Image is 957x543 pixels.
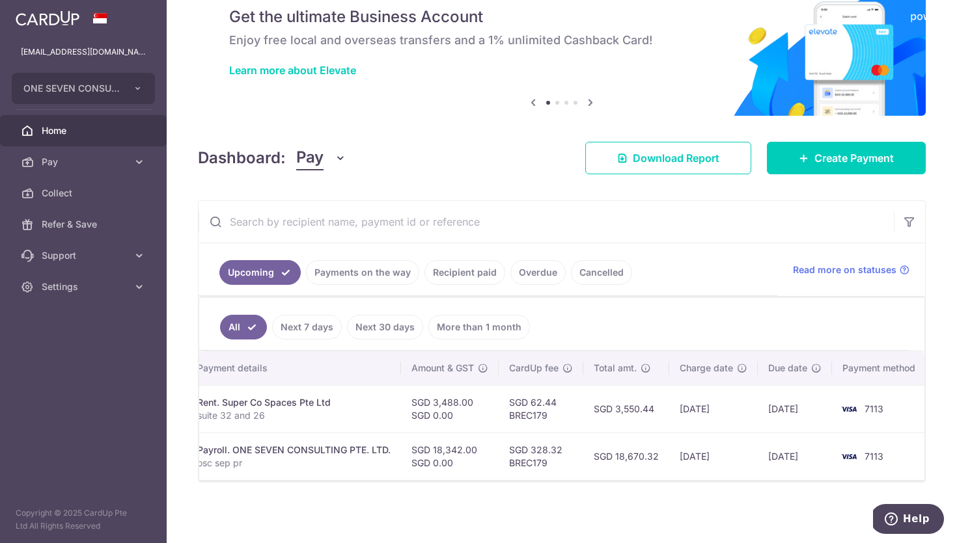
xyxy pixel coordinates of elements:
[229,7,895,27] h5: Get the ultimate Business Account
[199,201,894,243] input: Search by recipient name, payment id or reference
[669,432,758,480] td: [DATE]
[865,451,883,462] span: 7113
[272,315,342,339] a: Next 7 days
[197,409,391,422] p: suite 32 and 26
[197,396,391,409] div: Rent. Super Co Spaces Pte Ltd
[220,315,267,339] a: All
[401,432,499,480] td: SGD 18,342.00 SGD 0.00
[680,362,733,375] span: Charge date
[768,362,807,375] span: Due date
[633,150,719,166] span: Download Report
[758,432,832,480] td: [DATE]
[594,362,637,375] span: Total amt.
[229,64,356,77] a: Learn more about Elevate
[197,457,391,470] p: osc sep pr
[42,249,128,262] span: Support
[42,124,128,137] span: Home
[12,73,155,104] button: ONE SEVEN CONSULTING PTE. LTD.
[865,403,883,414] span: 7113
[42,155,128,168] span: Pay
[347,315,423,339] a: Next 30 days
[873,504,944,536] iframe: Opens a widget where you can find more information
[306,260,419,285] a: Payments on the way
[401,385,499,432] td: SGD 3,488.00 SGD 0.00
[767,142,926,174] a: Create Payment
[585,142,751,174] a: Download Report
[814,150,894,166] span: Create Payment
[832,351,931,385] th: Payment method
[21,46,146,59] p: [EMAIL_ADDRESS][DOMAIN_NAME]
[296,146,346,170] button: Pay
[187,351,401,385] th: Payment details
[836,401,862,417] img: Bank Card
[23,82,120,95] span: ONE SEVEN CONSULTING PTE. LTD.
[296,146,324,170] span: Pay
[510,260,566,285] a: Overdue
[571,260,632,285] a: Cancelled
[42,280,128,293] span: Settings
[669,385,758,432] td: [DATE]
[509,362,559,375] span: CardUp fee
[42,187,128,200] span: Collect
[229,33,895,48] h6: Enjoy free local and overseas transfers and a 1% unlimited Cashback Card!
[197,444,391,457] div: Payroll. ONE SEVEN CONSULTING PTE. LTD.
[499,385,583,432] td: SGD 62.44 BREC179
[411,362,474,375] span: Amount & GST
[836,449,862,464] img: Bank Card
[499,432,583,480] td: SGD 328.32 BREC179
[42,218,128,231] span: Refer & Save
[219,260,301,285] a: Upcoming
[198,146,286,170] h4: Dashboard:
[758,385,832,432] td: [DATE]
[793,263,909,276] a: Read more on statuses
[16,10,79,26] img: CardUp
[583,432,669,480] td: SGD 18,670.32
[793,263,896,276] span: Read more on statuses
[424,260,505,285] a: Recipient paid
[583,385,669,432] td: SGD 3,550.44
[428,315,530,339] a: More than 1 month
